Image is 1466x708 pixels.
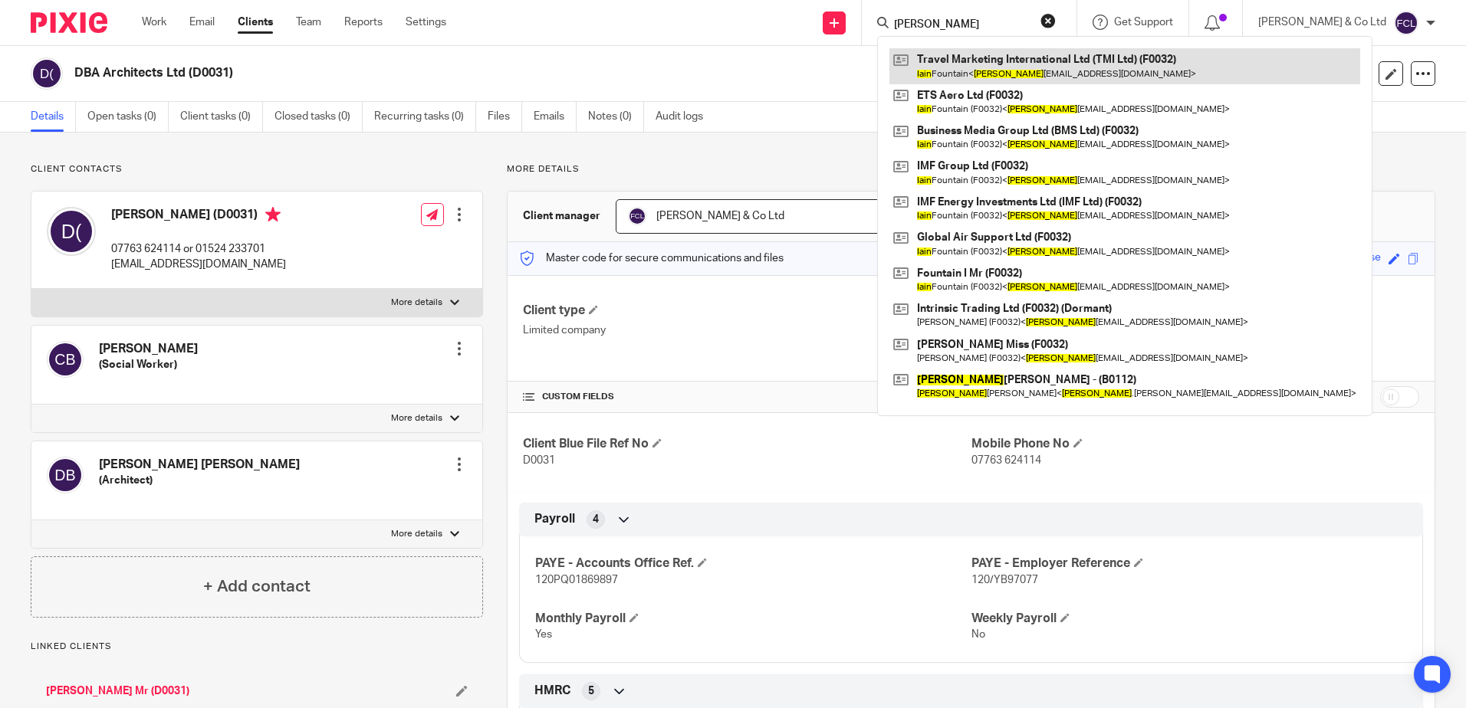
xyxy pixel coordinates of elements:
a: Closed tasks (0) [274,102,363,132]
h3: Client manager [523,208,600,224]
img: svg%3E [628,207,646,225]
h4: PAYE - Accounts Office Ref. [535,556,971,572]
a: Team [296,15,321,30]
img: svg%3E [47,207,96,256]
a: Files [488,102,522,132]
p: [PERSON_NAME] & Co Ltd [1258,15,1386,30]
input: Search [892,18,1030,32]
span: 120PQ01869897 [535,575,618,585]
img: svg%3E [47,341,84,378]
span: 120/YB97077 [971,575,1038,585]
span: Yes [535,629,552,640]
h4: Client Blue File Ref No [523,436,971,452]
img: Pixie [31,12,107,33]
h4: Monthly Payroll [535,611,971,627]
i: Primary [265,207,281,222]
p: More details [391,412,442,424]
a: Open tasks (0) [87,102,169,132]
a: Work [142,15,166,30]
h4: CUSTOM FIELDS [523,391,971,403]
img: svg%3E [31,57,63,90]
a: Settings [406,15,446,30]
p: [EMAIL_ADDRESS][DOMAIN_NAME] [111,257,286,272]
h4: PAYE - Employer Reference [971,556,1407,572]
p: 07763 624114 or 01524 233701 [111,241,286,257]
span: Payroll [534,511,575,527]
h4: Client type [523,303,971,319]
span: 5 [588,683,594,699]
p: Client contacts [31,163,483,175]
h4: [PERSON_NAME] [99,341,198,357]
button: Clear [1040,13,1056,28]
a: Email [189,15,215,30]
a: Clients [238,15,273,30]
p: More details [391,528,442,540]
span: 07763 624114 [971,455,1041,466]
span: No [971,629,985,640]
h4: Mobile Phone No [971,436,1419,452]
span: D0031 [523,455,555,466]
img: svg%3E [47,457,84,493]
h4: [PERSON_NAME] [PERSON_NAME] [99,457,300,473]
h2: DBA Architects Ltd (D0031) [74,65,996,81]
p: More details [507,163,1435,175]
span: 4 [593,512,599,527]
a: Client tasks (0) [180,102,263,132]
a: [PERSON_NAME] Mr (D0031) [46,683,189,699]
p: Limited company [523,323,971,338]
span: [PERSON_NAME] & Co Ltd [656,211,784,221]
h5: (Social Worker) [99,357,198,372]
h4: + Add contact [203,575,311,598]
h4: [PERSON_NAME] (D0031) [111,207,286,226]
h5: (Architect) [99,473,300,488]
h4: Weekly Payroll [971,611,1407,627]
a: Notes (0) [588,102,644,132]
img: svg%3E [1394,11,1418,35]
span: HMRC [534,683,570,699]
p: Linked clients [31,641,483,653]
a: Recurring tasks (0) [374,102,476,132]
a: Emails [534,102,577,132]
p: More details [391,297,442,309]
span: Get Support [1114,17,1173,28]
a: Reports [344,15,383,30]
a: Details [31,102,76,132]
a: Audit logs [656,102,715,132]
p: Master code for secure communications and files [519,251,784,266]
